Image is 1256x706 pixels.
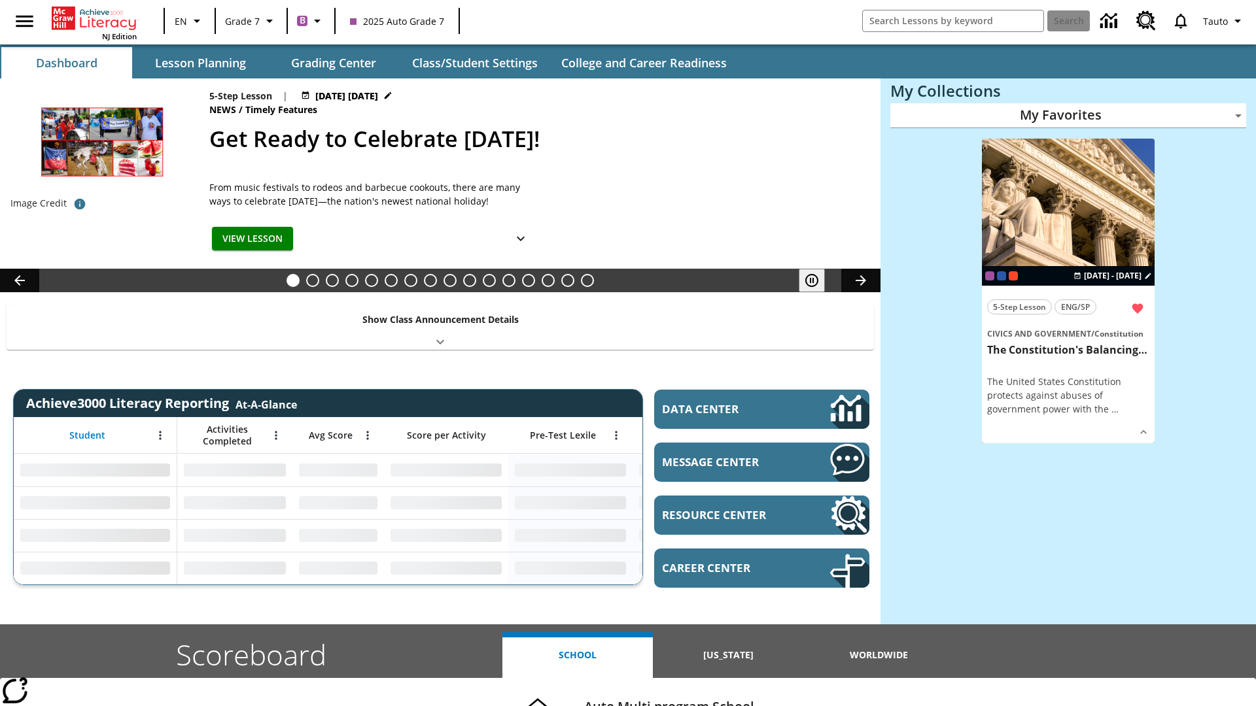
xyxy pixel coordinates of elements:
[10,89,194,192] img: Photos of red foods and of people celebrating Juneteenth at parades, Opal's Walk, and at a rodeo.
[266,426,286,445] button: Open Menu
[1092,3,1128,39] a: Data Center
[633,552,757,584] div: No Data,
[150,426,170,445] button: Open Menu
[1084,270,1142,282] span: [DATE] - [DATE]
[362,312,519,326] p: Show Class Announcement Details
[345,274,358,287] button: Slide 4 Time for Moon Rules?
[245,103,320,117] span: Timely Features
[225,14,260,28] span: Grade 7
[987,326,1149,341] span: Topic: Civics and Government/Constitution
[1164,4,1198,38] a: Notifications
[1091,328,1094,339] span: /
[804,632,954,678] button: Worldwide
[463,274,476,287] button: Slide 10 Fashion Forward in Ancient Rome
[662,560,791,575] span: Career Center
[502,632,653,678] button: School
[483,274,496,287] button: Slide 11 The Invasion of the Free CD
[654,496,869,535] a: Resource Center, Will open in new tab
[67,192,93,216] button: Image credit: Top, left to right: Aaron of L.A. Photography/Shutterstock; Aaron of L.A. Photograp...
[502,274,515,287] button: Slide 12 Mixed Practice: Citing Evidence
[1061,300,1090,314] span: ENG/SP
[561,274,574,287] button: Slide 15 The Constitution's Balancing Act
[135,47,266,78] button: Lesson Planning
[184,424,270,447] span: Activities Completed
[863,10,1043,31] input: search field
[306,274,319,287] button: Slide 2 Back On Earth
[841,269,881,292] button: Lesson carousel, Next
[175,14,187,28] span: EN
[424,274,437,287] button: Slide 8 Solar Power to the People
[662,507,791,522] span: Resource Center
[1071,270,1155,282] button: Aug 27 - Aug 27 Choose Dates
[292,519,384,552] div: No Data,
[1203,14,1228,28] span: Tauto
[404,274,417,287] button: Slide 7 The Last Homesteaders
[292,454,384,486] div: No Data,
[292,552,384,584] div: No Data,
[402,47,548,78] button: Class/Student Settings
[662,401,786,416] span: Data Center
[212,227,293,251] button: View Lesson
[287,274,300,287] button: Slide 1 Get Ready to Celebrate Juneteenth!
[1198,9,1251,33] button: Profile/Settings
[985,271,994,280] div: Current Class
[522,274,535,287] button: Slide 13 Pre-release lesson
[1128,3,1164,39] a: Resource Center, Will open in new tab
[799,269,825,292] button: Pause
[890,103,1246,128] div: My Favorites
[315,89,378,103] span: [DATE] [DATE]
[987,328,1091,339] span: Civics and Government
[530,429,596,441] span: Pre-Test Lexile
[633,454,757,486] div: No Data,
[654,390,869,429] a: Data Center
[997,271,1006,280] div: OL 2025 Auto Grade 8
[283,89,288,103] span: |
[292,486,384,519] div: No Data,
[209,122,865,156] h2: Get Ready to Celebrate Juneteenth!
[26,394,297,412] span: Achieve3000 Literacy Reporting
[542,274,555,287] button: Slide 14 Career Lesson
[220,9,283,33] button: Grade: Grade 7, Select a grade
[177,519,292,552] div: No Data,
[169,9,211,33] button: Language: EN, Select a language
[298,89,395,103] button: Jul 17 - Jun 30 Choose Dates
[177,486,292,519] div: No Data,
[52,5,137,31] a: Home
[1126,297,1149,320] button: Remove from Favorites
[365,274,378,287] button: Slide 5 Cruise Ships: Making Waves
[444,274,457,287] button: Slide 9 Attack of the Terrifying Tomatoes
[662,454,791,469] span: Message Center
[1055,299,1096,314] button: ENG/SP
[654,443,869,482] a: Message Center
[309,429,353,441] span: Avg Score
[890,82,1246,100] h3: My Collections
[177,454,292,486] div: No Data,
[52,4,137,41] div: Home
[385,274,398,287] button: Slide 6 Private! Keep Out!
[987,375,1149,416] div: The United States Constitution protects against abuses of government power with the
[633,486,757,519] div: No Data,
[235,395,297,412] div: At-A-Glance
[69,429,105,441] span: Student
[1134,422,1153,442] button: Show Details
[209,89,272,103] p: 5-Step Lesson
[1094,328,1143,339] span: Constitution
[508,227,534,251] button: Show Details
[292,9,330,33] button: Boost Class color is purple. Change class color
[633,519,757,552] div: No Data,
[209,103,239,117] span: News
[268,47,399,78] button: Grading Center
[993,300,1046,314] span: 5-Step Lesson
[1111,403,1119,415] span: …
[654,548,869,588] a: Career Center
[300,12,305,29] span: B
[407,429,486,441] span: Score per Activity
[102,31,137,41] span: NJ Edition
[7,305,874,350] div: Show Class Announcement Details
[326,274,339,287] button: Slide 3 Free Returns: A Gain or a Drain?
[551,47,737,78] button: College and Career Readiness
[1009,271,1018,280] div: Test 1
[209,180,536,208] span: From music festivals to rodeos and barbecue cookouts, there are many ways to celebrate Juneteenth...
